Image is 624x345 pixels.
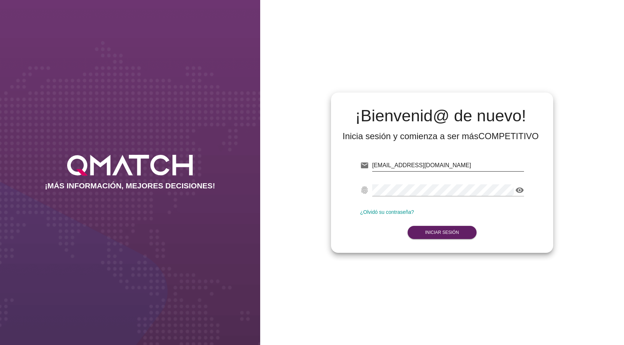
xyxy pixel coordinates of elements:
[515,186,524,195] i: visibility
[478,131,539,141] strong: COMPETITIVO
[425,230,459,235] strong: Iniciar Sesión
[372,160,524,171] input: E-mail
[343,107,539,125] h2: ¡Bienvenid@ de nuevo!
[360,186,369,195] i: fingerprint
[360,161,369,170] i: email
[360,209,414,215] a: ¿Olvidó su contraseña?
[408,226,477,239] button: Iniciar Sesión
[343,130,539,142] div: Inicia sesión y comienza a ser más
[45,181,215,190] h2: ¡MÁS INFORMACIÓN, MEJORES DECISIONES!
